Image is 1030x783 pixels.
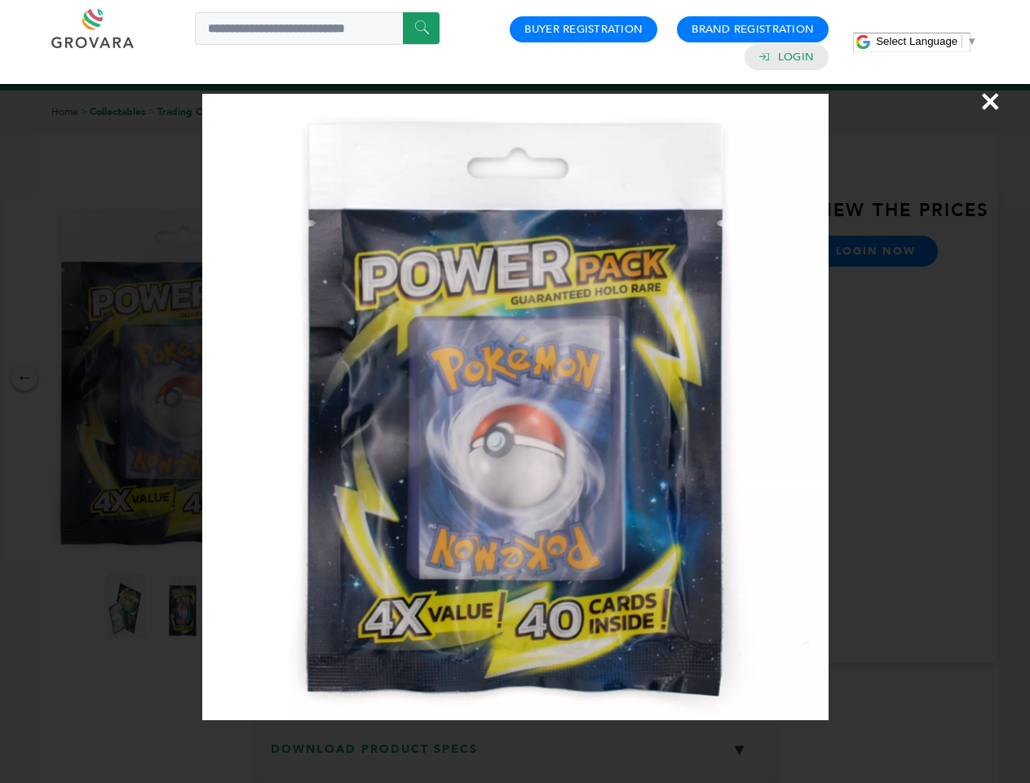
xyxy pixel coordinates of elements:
a: Select Language​ [876,35,977,47]
span: ​ [961,35,962,47]
span: ▼ [966,35,977,47]
span: Select Language [876,35,957,47]
a: Buyer Registration [524,22,643,37]
span: × [979,78,1001,124]
input: Search a product or brand... [195,12,440,45]
a: Login [778,50,814,64]
img: Image Preview [202,94,829,720]
a: Brand Registration [692,22,814,37]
